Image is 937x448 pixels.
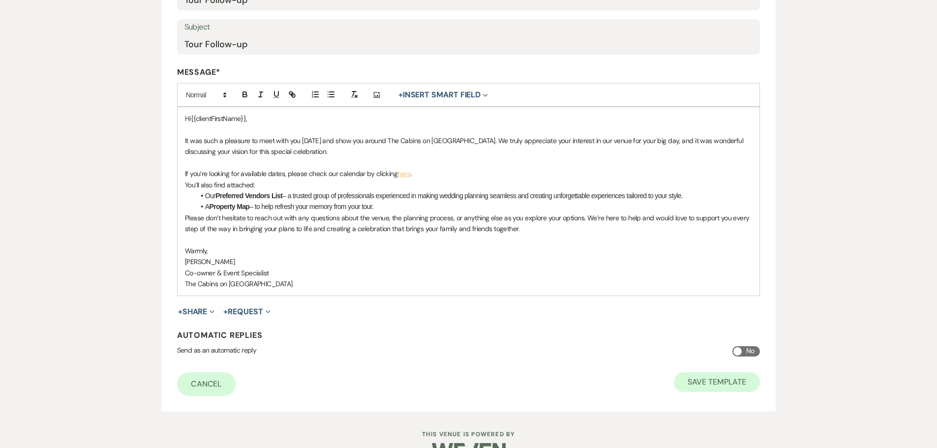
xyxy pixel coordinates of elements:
[185,168,753,179] p: If you’re looking for available dates, please check our calendar by clicking .
[395,89,491,101] button: Insert Smart Field
[185,268,753,278] p: Co-owner & Event Specialist
[215,192,282,200] strong: Preferred Vendors List
[177,372,236,396] a: Cancel
[195,201,753,212] li: A – to help refresh your memory from your tour.
[178,308,215,316] button: Share
[223,308,270,316] button: Request
[177,346,256,355] span: Send as an automatic reply
[178,308,182,316] span: +
[185,113,753,124] p: Hi ,
[185,179,753,190] p: You’ll also find attached:
[397,169,411,178] a: here
[177,67,760,77] label: Message*
[185,212,753,235] p: Please don’t hesitate to reach out with any questions about the venue, the planning process, or a...
[185,256,753,267] p: [PERSON_NAME]
[185,245,753,256] p: Warmly,
[746,345,755,357] span: No
[185,135,753,157] p: It was such a pleasure to meet with you [DATE] and show you around The Cabins on [GEOGRAPHIC_DATA...
[185,278,753,289] p: The Cabins on [GEOGRAPHIC_DATA]
[223,308,228,316] span: +
[209,203,249,210] strong: Property Map
[184,20,753,34] label: Subject
[195,190,753,201] li: Our – a trusted group of professionals experienced in making wedding planning seamless and creati...
[191,114,246,123] span: {{clientFirstName}}
[177,330,760,340] h4: Automatic Replies
[674,372,760,392] button: Save Template
[398,91,403,99] span: +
